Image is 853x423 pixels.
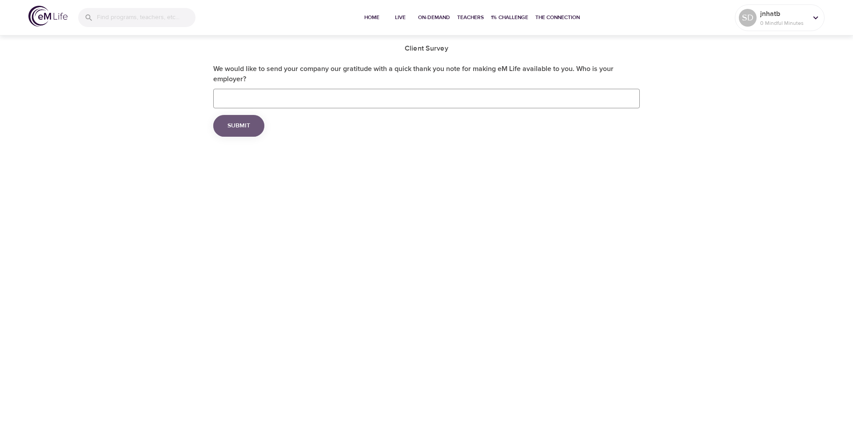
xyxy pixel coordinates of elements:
div: SD [739,9,757,27]
span: Home [361,13,383,22]
span: Live [390,13,411,22]
img: logo [28,6,68,27]
p: jnhatb [760,8,807,19]
span: Teachers [457,13,484,22]
input: Find programs, teachers, etc... [97,8,195,27]
span: Submit [227,120,250,131]
button: Submit [213,115,264,137]
span: On-Demand [418,13,450,22]
h5: Client Survey [213,44,640,53]
label: We would like to send your company our gratitude with a quick thank you note for making eM Life a... [213,64,640,84]
span: The Connection [535,13,580,22]
span: 1% Challenge [491,13,528,22]
p: 0 Mindful Minutes [760,19,807,27]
